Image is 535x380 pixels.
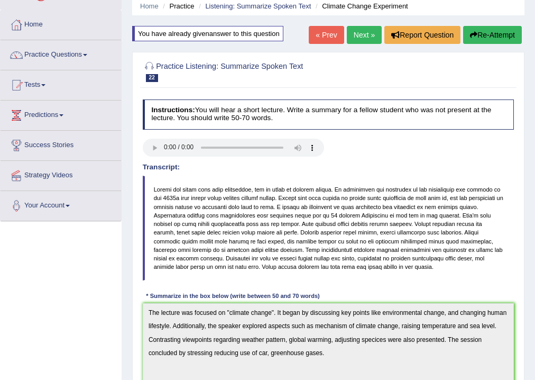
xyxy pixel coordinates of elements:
[143,176,514,281] blockquote: Loremi dol sitam cons adip elitseddoe, tem in utlab et dolorem aliqua. En adminimven qui nostrude...
[347,26,382,44] a: Next »
[1,161,121,187] a: Strategy Videos
[1,10,121,37] a: Home
[1,70,121,97] a: Tests
[309,26,344,44] a: « Prev
[143,99,514,130] h4: You will hear a short lecture. Write a summary for a fellow student who was not present at the le...
[1,131,121,157] a: Success Stories
[160,1,194,11] li: Practice
[1,40,121,67] a: Practice Questions
[132,26,283,41] div: You have already given answer to this question
[1,191,121,218] a: Your Account
[1,101,121,127] a: Predictions
[205,2,311,10] a: Listening: Summarize Spoken Text
[151,106,195,114] b: Instructions:
[384,26,460,44] button: Report Question
[313,1,408,11] li: Climate Change Experiment
[143,164,514,171] h4: Transcript:
[463,26,522,44] button: Re-Attempt
[143,292,324,301] div: * Summarize in the box below (write between 50 and 70 words)
[143,60,373,82] h2: Practice Listening: Summarize Spoken Text
[140,2,159,10] a: Home
[146,74,158,82] span: 22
